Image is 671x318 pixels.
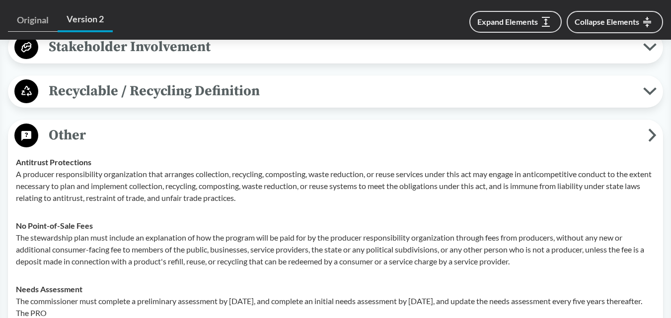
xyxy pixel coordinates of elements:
a: Version 2 [58,8,113,32]
a: Original [8,9,58,32]
button: Expand Elements [469,11,562,33]
p: A producer responsibility organization that arranges collection, recycling, composting, waste red... [16,168,655,204]
button: Stakeholder Involvement [11,35,660,60]
button: Collapse Elements [567,11,663,33]
p: The stewardship plan must include an explanation of how the program will be paid for by the produ... [16,232,655,267]
button: Other [11,123,660,148]
strong: No Point-of-Sale Fees [16,221,93,230]
span: Stakeholder Involvement [38,36,643,58]
span: Recyclable / Recycling Definition [38,80,643,102]
strong: Needs Assessment [16,284,82,294]
strong: Antitrust Protections [16,157,91,167]
button: Recyclable / Recycling Definition [11,79,660,104]
span: Other [38,124,648,146]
